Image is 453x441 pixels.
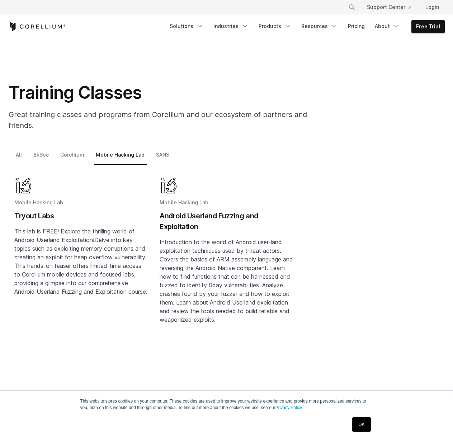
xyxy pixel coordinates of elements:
p: Great training classes and programs from Corellium and our ecosystem of partners and friends. [9,109,331,131]
img: Mobile Hacking Lab - Graphic Only [14,177,32,195]
h2: Tryout Labs [14,210,148,221]
a: Blog post summary: Android Userland Fuzzing and Exploitation [160,177,293,356]
h2: Android Userland Fuzzing and Exploitation [160,210,293,232]
span: This lab is FREE! Explore the thrilling world of Android Userland Exploitation! [14,228,135,243]
a: Login [420,1,445,14]
p: This website stores cookies on your computer. These cookies are used to improve your website expe... [80,398,373,411]
a: SANS [155,150,172,165]
a: All [14,150,24,165]
button: Search [345,1,358,14]
span: Delve into key topics such as exploiting memory corruptions and creating an exploit for heap over... [14,236,147,295]
a: Products [254,20,296,33]
a: Support Center [361,1,417,14]
a: Resources [297,20,342,33]
span: Mobile Hacking Lab [14,199,63,205]
a: Pricing [344,20,369,33]
img: Mobile Hacking Lab - Graphic Only [160,177,178,195]
h1: Training Classes [9,82,331,103]
a: Mobile Hacking Lab [94,150,147,165]
span: Introduction to the world of Android user-land exploitation techniques used by threat actors. Cov... [160,238,293,323]
a: Corellium Home [9,22,66,31]
a: OK [352,417,371,432]
a: Corellium [59,150,87,165]
a: Solutions [165,20,208,33]
a: Free Trial [412,20,444,33]
span: Mobile Hacking Lab [160,199,208,205]
a: 8kSec [32,150,51,165]
div: Navigation Menu [340,1,445,14]
div: Navigation Menu [165,20,445,33]
a: Industries [209,20,253,33]
a: About [371,20,404,33]
a: Blog post summary: Tryout Labs [14,177,148,356]
a: Privacy Policy. [275,405,303,410]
